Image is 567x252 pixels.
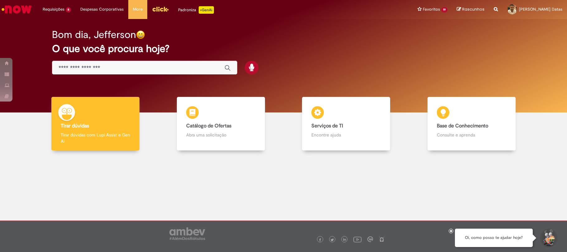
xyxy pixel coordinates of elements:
[437,132,506,138] p: Consulte e aprenda
[33,97,158,151] a: Tirar dúvidas Tirar dúvidas com Lupi Assist e Gen Ai
[423,6,440,12] span: Favoritos
[519,7,562,12] span: [PERSON_NAME] Datas
[441,7,447,12] span: 19
[178,6,214,14] div: Padroniza
[158,97,284,151] a: Catálogo de Ofertas Abra uma solicitação
[136,30,145,39] img: happy-face.png
[343,238,346,242] img: logo_footer_linkedin.png
[379,236,385,242] img: logo_footer_naosei.png
[169,227,205,240] img: logo_footer_ambev_rotulo_gray.png
[409,97,534,151] a: Base de Conhecimento Consulte e aprenda
[80,6,124,12] span: Despesas Corporativas
[152,4,169,14] img: click_logo_yellow_360x200.png
[353,235,361,243] img: logo_footer_youtube.png
[319,238,322,241] img: logo_footer_facebook.png
[186,123,231,129] b: Catálogo de Ofertas
[61,123,89,129] b: Tirar dúvidas
[311,123,343,129] b: Serviços de TI
[199,6,214,14] p: +GenAi
[457,7,484,12] a: Rascunhos
[52,29,136,40] h2: Bom dia, Jefferson
[311,132,381,138] p: Encontre ajuda
[367,236,373,242] img: logo_footer_workplace.png
[331,238,334,241] img: logo_footer_twitter.png
[133,6,143,12] span: More
[437,123,488,129] b: Base de Conhecimento
[52,43,515,54] h2: O que você procura hoje?
[66,7,71,12] span: 8
[455,229,533,247] div: Oi, como posso te ajudar hoje?
[186,132,256,138] p: Abra uma solicitação
[61,132,130,144] p: Tirar dúvidas com Lupi Assist e Gen Ai
[43,6,64,12] span: Requisições
[539,229,558,247] button: Iniciar Conversa de Suporte
[284,97,409,151] a: Serviços de TI Encontre ajuda
[462,6,484,12] span: Rascunhos
[1,3,33,16] img: ServiceNow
